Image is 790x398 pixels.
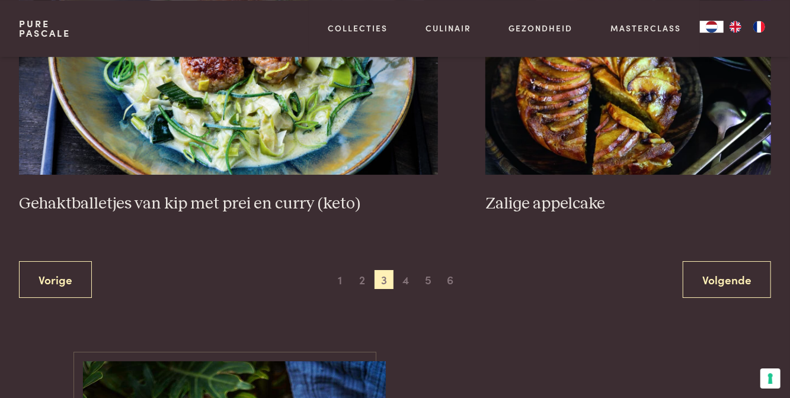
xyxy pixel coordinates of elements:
span: 4 [396,270,415,289]
a: PurePascale [19,19,71,38]
ul: Language list [724,21,771,33]
a: NL [700,21,724,33]
h3: Zalige appelcake [485,194,771,214]
a: Masterclass [610,22,681,34]
aside: Language selected: Nederlands [700,21,771,33]
span: 3 [375,270,394,289]
a: Gezondheid [509,22,573,34]
span: 6 [441,270,460,289]
h3: Gehaktballetjes van kip met prei en curry (keto) [19,194,438,214]
a: Volgende [683,261,771,298]
a: FR [747,21,771,33]
a: Collecties [328,22,388,34]
span: 5 [418,270,437,289]
a: EN [724,21,747,33]
span: 2 [353,270,372,289]
div: Language [700,21,724,33]
a: Culinair [426,22,471,34]
button: Uw voorkeuren voor toestemming voor trackingtechnologieën [760,368,781,389]
a: Vorige [19,261,92,298]
span: 1 [331,270,350,289]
